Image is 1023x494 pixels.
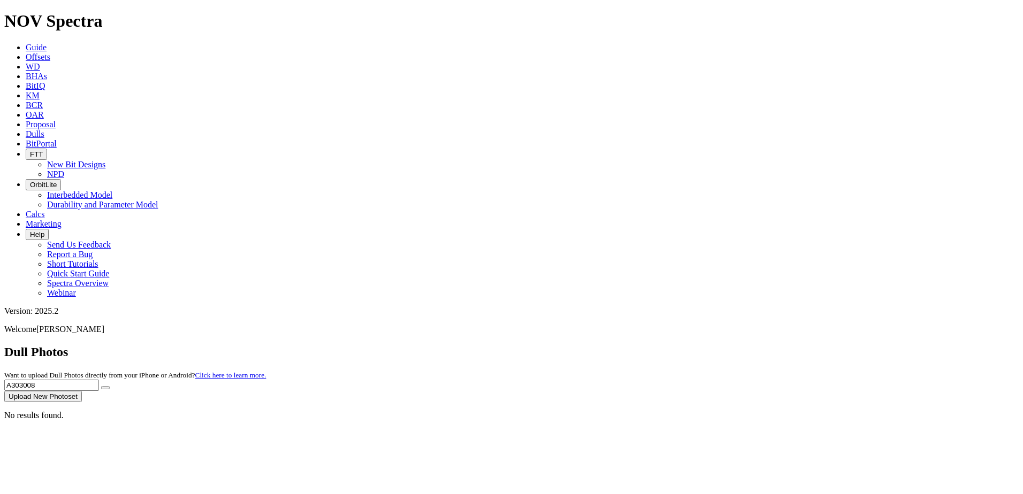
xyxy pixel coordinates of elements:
[30,230,44,238] span: Help
[47,259,98,268] a: Short Tutorials
[47,160,105,169] a: New Bit Designs
[26,91,40,100] a: KM
[36,325,104,334] span: [PERSON_NAME]
[26,210,45,219] a: Calcs
[26,120,56,129] a: Proposal
[47,279,109,288] a: Spectra Overview
[26,72,47,81] a: BHAs
[30,181,57,189] span: OrbitLite
[47,269,109,278] a: Quick Start Guide
[26,179,61,190] button: OrbitLite
[47,240,111,249] a: Send Us Feedback
[26,52,50,61] a: Offsets
[26,110,44,119] a: OAR
[26,81,45,90] a: BitIQ
[4,325,1019,334] p: Welcome
[30,150,43,158] span: FTT
[26,101,43,110] a: BCR
[4,371,266,379] small: Want to upload Dull Photos directly from your iPhone or Android?
[47,250,93,259] a: Report a Bug
[4,306,1019,316] div: Version: 2025.2
[26,43,47,52] a: Guide
[47,200,158,209] a: Durability and Parameter Model
[4,345,1019,359] h2: Dull Photos
[4,380,99,391] input: Search Serial Number
[4,411,1019,420] p: No results found.
[47,169,64,179] a: NPD
[26,149,47,160] button: FTT
[4,391,82,402] button: Upload New Photoset
[4,11,1019,31] h1: NOV Spectra
[26,229,49,240] button: Help
[47,288,76,297] a: Webinar
[47,190,112,199] a: Interbedded Model
[195,371,266,379] a: Click here to learn more.
[26,62,40,71] a: WD
[26,139,57,148] a: BitPortal
[26,219,62,228] a: Marketing
[26,129,44,138] a: Dulls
